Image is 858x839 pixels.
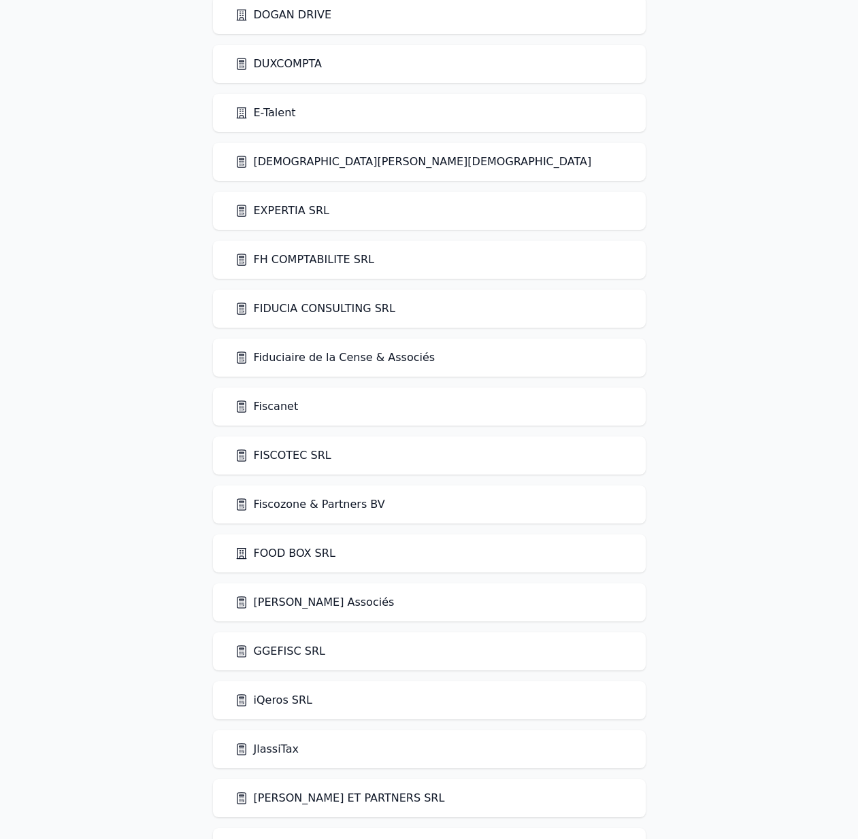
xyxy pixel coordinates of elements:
a: EXPERTIA SRL [235,203,330,219]
a: [PERSON_NAME] Associés [235,594,395,611]
a: iQeros SRL [235,692,313,708]
a: FIDUCIA CONSULTING SRL [235,301,395,317]
a: E-Talent [235,105,296,121]
a: [PERSON_NAME] ET PARTNERS SRL [235,790,445,806]
a: GGEFISC SRL [235,643,325,660]
a: Fiduciaire de la Cense & Associés [235,349,435,366]
a: [DEMOGRAPHIC_DATA][PERSON_NAME][DEMOGRAPHIC_DATA] [235,154,592,170]
a: DUXCOMPTA [235,56,323,72]
a: DOGAN DRIVE [235,7,332,23]
a: FISCOTEC SRL [235,447,331,464]
a: Fiscozone & Partners BV [235,496,385,513]
a: FOOD BOX SRL [235,545,335,562]
a: FH COMPTABILITE SRL [235,252,375,268]
a: Fiscanet [235,398,299,415]
a: JlassiTax [235,741,299,757]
